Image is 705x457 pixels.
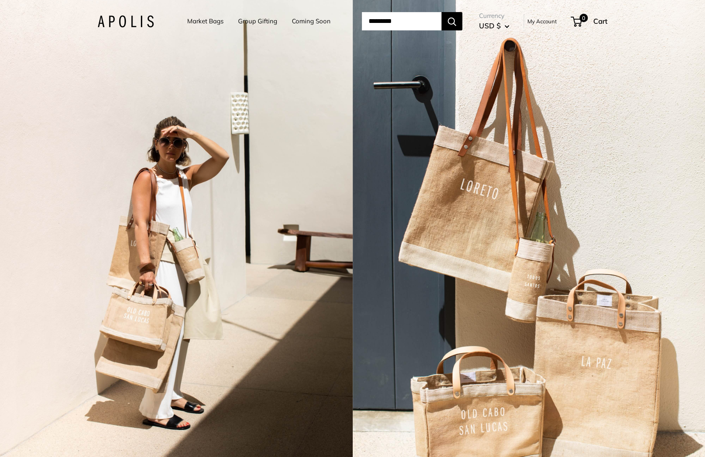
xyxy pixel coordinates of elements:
[187,15,223,27] a: Market Bags
[593,17,607,25] span: Cart
[442,12,462,30] button: Search
[572,15,607,28] a: 0 Cart
[479,10,509,22] span: Currency
[238,15,277,27] a: Group Gifting
[527,16,557,26] a: My Account
[98,15,154,27] img: Apolis
[479,19,509,32] button: USD $
[362,12,442,30] input: Search...
[292,15,331,27] a: Coming Soon
[479,21,501,30] span: USD $
[580,14,588,22] span: 0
